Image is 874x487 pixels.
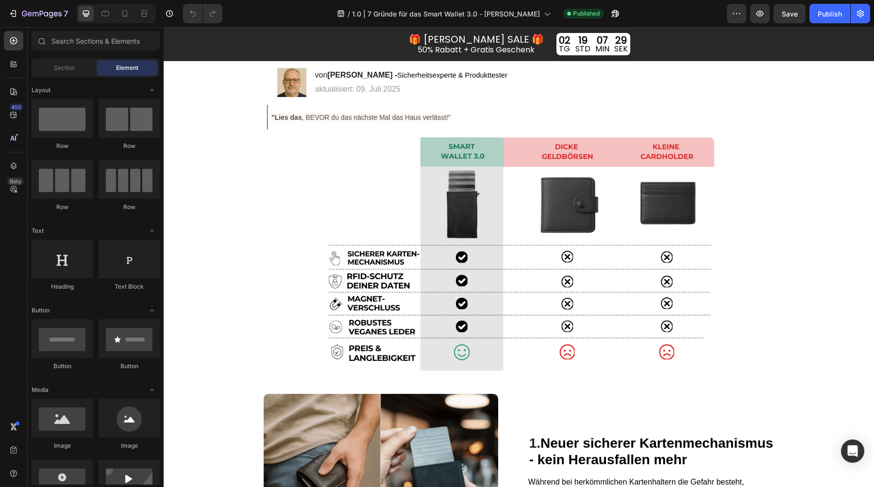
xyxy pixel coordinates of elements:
[108,86,287,94] span: , BEVOR du das nächste Mal das Haus verlässt!"
[573,9,600,18] span: Published
[32,386,49,394] span: Media
[32,362,93,371] div: Button
[818,9,842,19] div: Publish
[234,44,343,52] span: Sicherheitsexperte & Produkttester
[108,86,138,94] strong: "Lies das
[99,441,160,450] div: Image
[164,44,234,52] strong: [PERSON_NAME] -
[164,27,874,487] iframe: Design area
[99,282,160,291] div: Text Block
[9,103,23,111] div: 450
[32,203,93,211] div: Row
[809,4,850,23] button: Publish
[32,31,160,50] input: Search Sections & Elements
[160,110,551,343] img: gempages_516569286068667560-1ac17a1e-7176-4d0e-b2a1-5f95ac4dce3e.png
[377,408,609,423] strong: Neuer sicherer Kartenmechanismus
[366,425,523,440] strong: - kein Herausfallen mehr
[352,9,540,19] span: 1.0 | 7 Gründe für das Smart Wallet 3.0 - [PERSON_NAME]
[32,142,93,150] div: Row
[99,203,160,211] div: Row
[144,82,160,98] span: Toggle open
[32,282,93,291] div: Heading
[365,407,611,441] h2: 1.
[32,86,50,95] span: Layout
[7,178,23,185] div: Beta
[841,439,864,463] div: Open Intercom Messenger
[99,142,160,150] div: Row
[773,4,806,23] button: Save
[782,10,798,18] span: Save
[32,306,50,315] span: Button
[32,441,93,450] div: Image
[144,303,160,318] span: Toggle open
[99,362,160,371] div: Button
[183,4,222,23] div: Undo/Redo
[144,223,160,239] span: Toggle open
[348,9,350,19] span: /
[151,57,344,67] p: aktualisiert: 09. Juli 2025
[4,4,72,23] button: 7
[64,8,68,19] p: 7
[116,64,138,72] span: Element
[32,227,44,235] span: Text
[54,64,75,72] span: Section
[144,382,160,398] span: Toggle open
